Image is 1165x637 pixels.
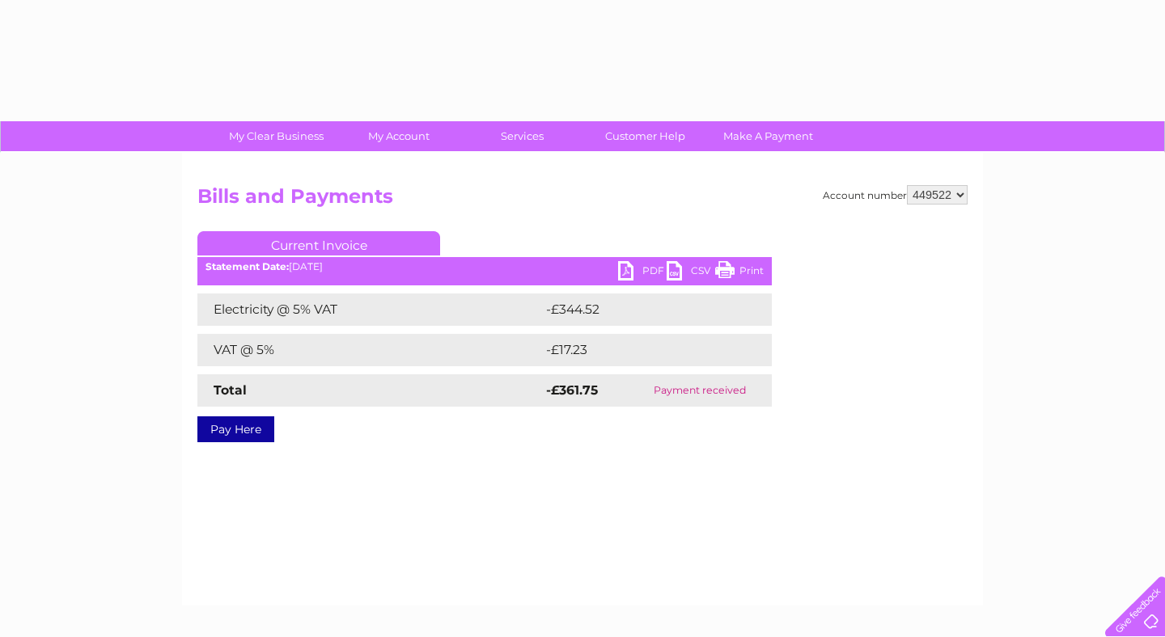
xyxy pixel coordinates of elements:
[205,260,289,272] b: Statement Date:
[542,334,739,366] td: -£17.23
[197,185,968,216] h2: Bills and Payments
[197,231,440,255] a: Current Invoice
[618,261,667,285] a: PDF
[578,121,712,151] a: Customer Help
[210,121,343,151] a: My Clear Business
[628,374,772,407] td: Payment received
[333,121,466,151] a: My Account
[197,293,542,326] td: Electricity @ 5% VAT
[823,185,968,205] div: Account number
[701,121,835,151] a: Make A Payment
[455,121,589,151] a: Services
[715,261,764,285] a: Print
[197,261,772,272] div: [DATE]
[214,382,247,398] strong: Total
[667,261,715,285] a: CSV
[197,416,274,442] a: Pay Here
[197,334,542,366] td: VAT @ 5%
[546,382,598,398] strong: -£361.75
[542,293,745,326] td: -£344.52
